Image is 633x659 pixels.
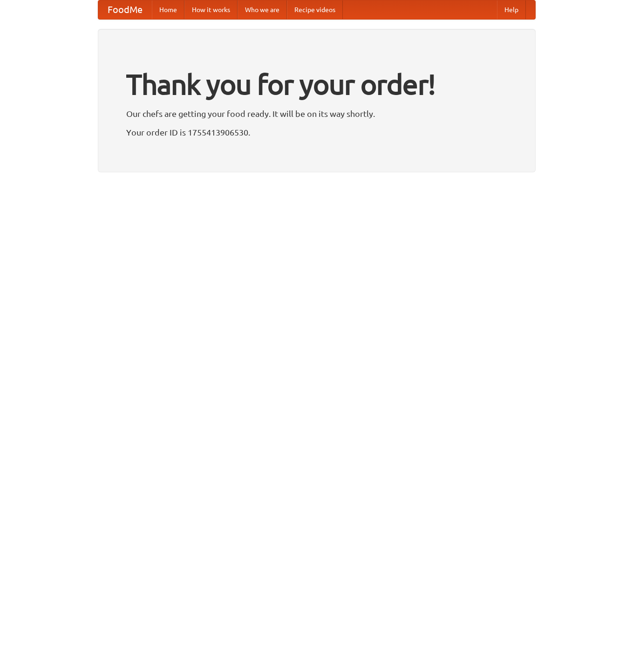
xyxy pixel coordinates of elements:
a: Home [152,0,184,19]
a: FoodMe [98,0,152,19]
a: Recipe videos [287,0,343,19]
a: How it works [184,0,238,19]
a: Help [497,0,526,19]
p: Our chefs are getting your food ready. It will be on its way shortly. [126,107,507,121]
a: Who we are [238,0,287,19]
h1: Thank you for your order! [126,62,507,107]
p: Your order ID is 1755413906530. [126,125,507,139]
